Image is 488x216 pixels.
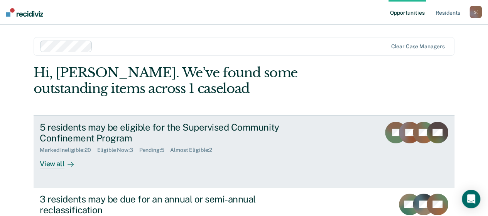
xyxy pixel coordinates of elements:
[40,122,311,144] div: 5 residents may be eligible for the Supervised Community Confinement Program
[40,153,83,168] div: View all
[170,147,218,153] div: Almost Eligible : 2
[97,147,139,153] div: Eligible Now : 3
[34,65,370,97] div: Hi, [PERSON_NAME]. We’ve found some outstanding items across 1 caseload
[6,8,43,17] img: Recidiviz
[469,6,482,18] div: S (
[40,147,97,153] div: Marked Ineligible : 20
[139,147,171,153] div: Pending : 5
[391,43,444,50] div: Clear case managers
[469,6,482,18] button: S(
[34,115,454,187] a: 5 residents may be eligible for the Supervised Community Confinement ProgramMarked Ineligible:20E...
[462,190,480,208] div: Open Intercom Messenger
[40,194,311,216] div: 3 residents may be due for an annual or semi-annual reclassification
